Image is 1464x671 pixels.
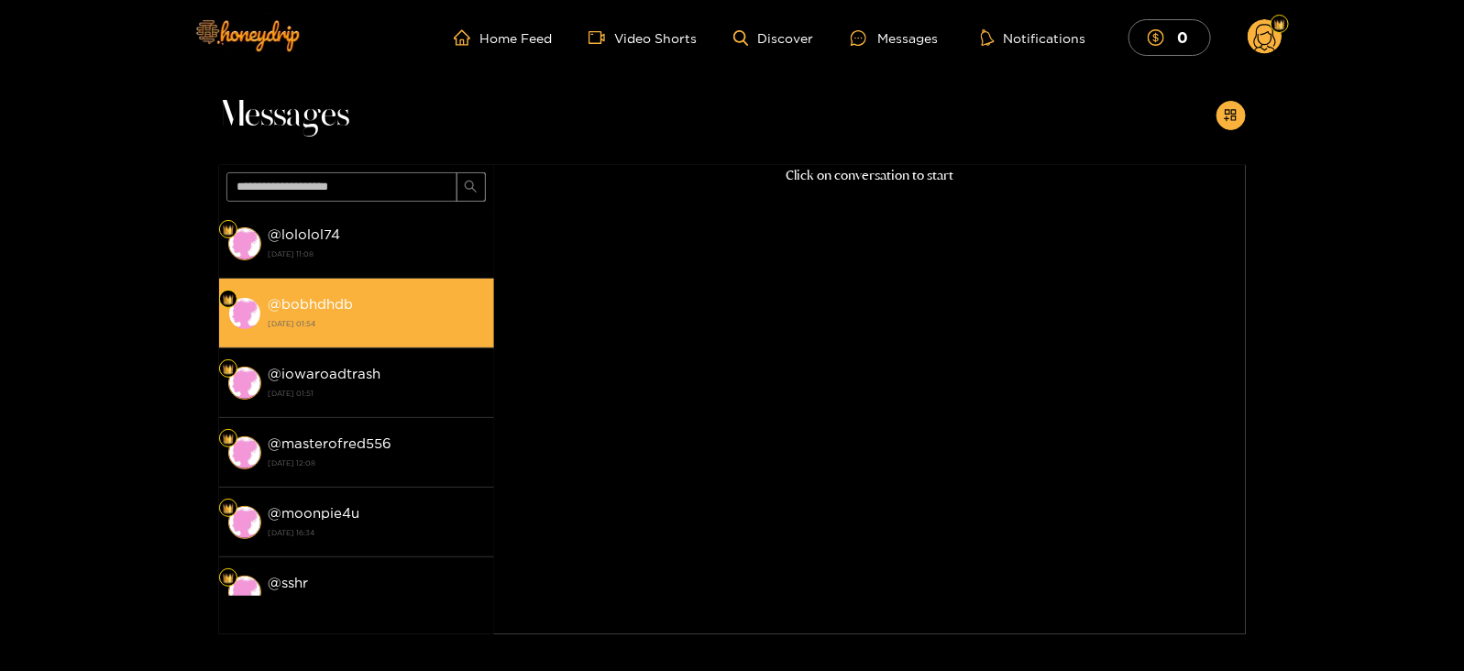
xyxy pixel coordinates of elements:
button: search [457,172,486,202]
span: video-camera [589,29,614,46]
img: conversation [228,436,261,469]
img: Fan Level [223,364,234,375]
button: Notifications [975,28,1092,47]
a: Home Feed [454,29,552,46]
button: appstore-add [1216,101,1246,130]
span: search [464,180,478,195]
img: Fan Level [223,225,234,236]
img: Fan Level [223,434,234,445]
strong: @ bobhdhdb [269,296,354,312]
img: Fan Level [223,294,234,305]
strong: @ masterofred556 [269,435,392,451]
strong: @ iowaroadtrash [269,366,381,381]
img: conversation [228,576,261,609]
img: conversation [228,506,261,539]
strong: [DATE] 01:51 [269,385,485,401]
img: Fan Level [223,503,234,514]
img: conversation [228,297,261,330]
img: Fan Level [223,573,234,584]
span: dollar [1148,29,1173,46]
span: Messages [219,93,350,137]
span: appstore-add [1224,108,1238,124]
button: 0 [1128,19,1211,55]
p: Click on conversation to start [494,165,1246,186]
div: Messages [851,27,939,49]
a: Discover [733,30,813,46]
strong: [DATE] 11:08 [269,246,485,262]
span: home [454,29,479,46]
strong: @ moonpie4u [269,505,360,521]
img: Fan Level [1274,19,1285,30]
strong: [DATE] 12:08 [269,455,485,471]
img: conversation [228,367,261,400]
strong: @ lololol74 [269,226,341,242]
mark: 0 [1175,27,1192,47]
a: Video Shorts [589,29,697,46]
img: conversation [228,227,261,260]
strong: [DATE] 16:34 [269,524,485,541]
strong: @ sshr [269,575,309,590]
strong: [DATE] 01:54 [269,315,485,332]
strong: [DATE] 09:26 [269,594,485,610]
